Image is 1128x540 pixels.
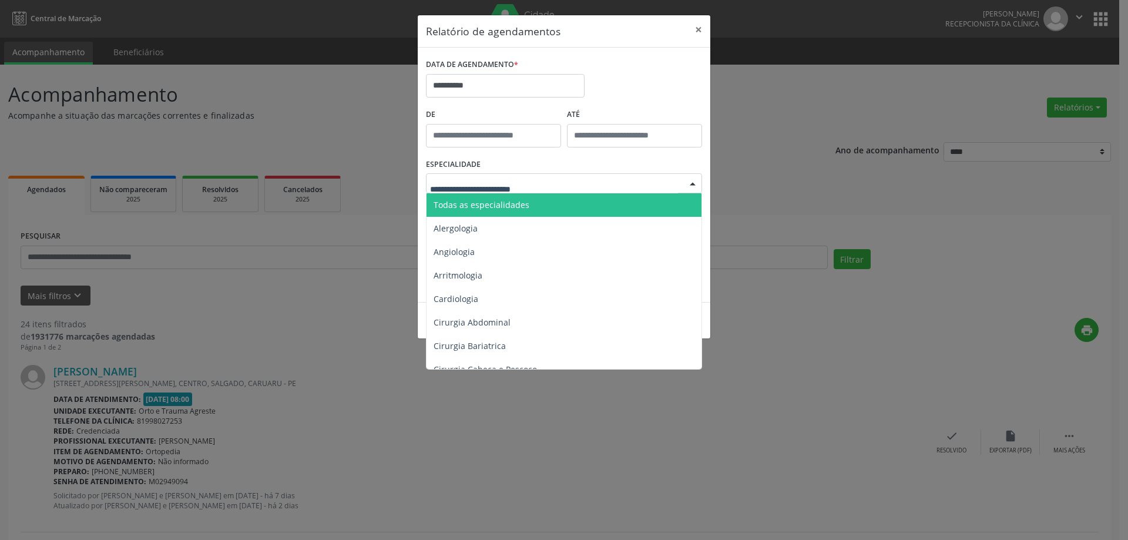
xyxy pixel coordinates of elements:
span: Cirurgia Cabeça e Pescoço [434,364,537,375]
label: ATÉ [567,106,702,124]
label: De [426,106,561,124]
button: Close [687,15,710,44]
label: DATA DE AGENDAMENTO [426,56,518,74]
span: Alergologia [434,223,478,234]
span: Todas as especialidades [434,199,529,210]
span: Cirurgia Bariatrica [434,340,506,351]
span: Cirurgia Abdominal [434,317,511,328]
label: ESPECIALIDADE [426,156,481,174]
span: Cardiologia [434,293,478,304]
span: Arritmologia [434,270,482,281]
h5: Relatório de agendamentos [426,24,560,39]
span: Angiologia [434,246,475,257]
